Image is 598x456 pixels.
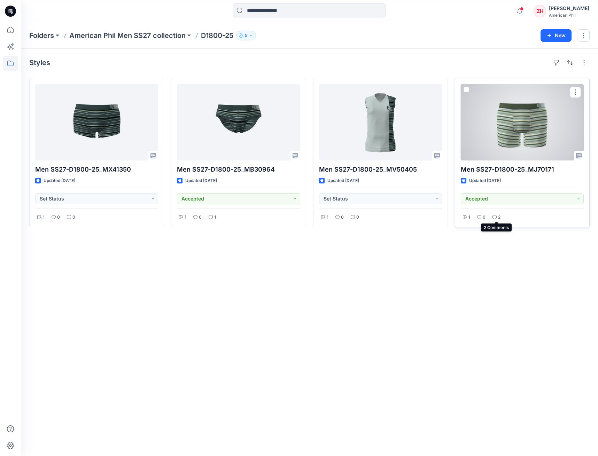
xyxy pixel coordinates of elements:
[177,165,300,174] p: Men SS27-D1800-25_MB30964
[483,214,486,221] p: 0
[534,5,546,17] div: ZH
[35,165,158,174] p: Men SS27-D1800-25_MX41350
[461,165,584,174] p: Men SS27-D1800-25_MJ70171
[319,84,442,160] a: Men SS27-D1800-25_MV50405
[356,214,359,221] p: 0
[29,58,50,67] h4: Styles
[201,31,233,40] p: D1800-25
[469,177,501,184] p: Updated [DATE]
[44,177,75,184] p: Updated [DATE]
[319,165,442,174] p: Men SS27-D1800-25_MV50405
[35,84,158,160] a: Men SS27-D1800-25_MX41350
[214,214,216,221] p: 1
[72,214,75,221] p: 0
[468,214,470,221] p: 1
[69,31,186,40] a: American Phil Men SS27 collection
[549,4,589,13] div: [PERSON_NAME]
[245,32,247,39] p: 5
[549,13,589,18] div: American Phil
[185,214,186,221] p: 1
[341,214,344,221] p: 0
[236,31,256,40] button: 5
[57,214,60,221] p: 0
[43,214,45,221] p: 1
[498,214,500,221] p: 2
[29,31,54,40] a: Folders
[185,177,217,184] p: Updated [DATE]
[461,84,584,160] a: Men SS27-D1800-25_MJ70171
[177,84,300,160] a: Men SS27-D1800-25_MB30964
[327,214,328,221] p: 1
[199,214,202,221] p: 0
[541,29,572,42] button: New
[327,177,359,184] p: Updated [DATE]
